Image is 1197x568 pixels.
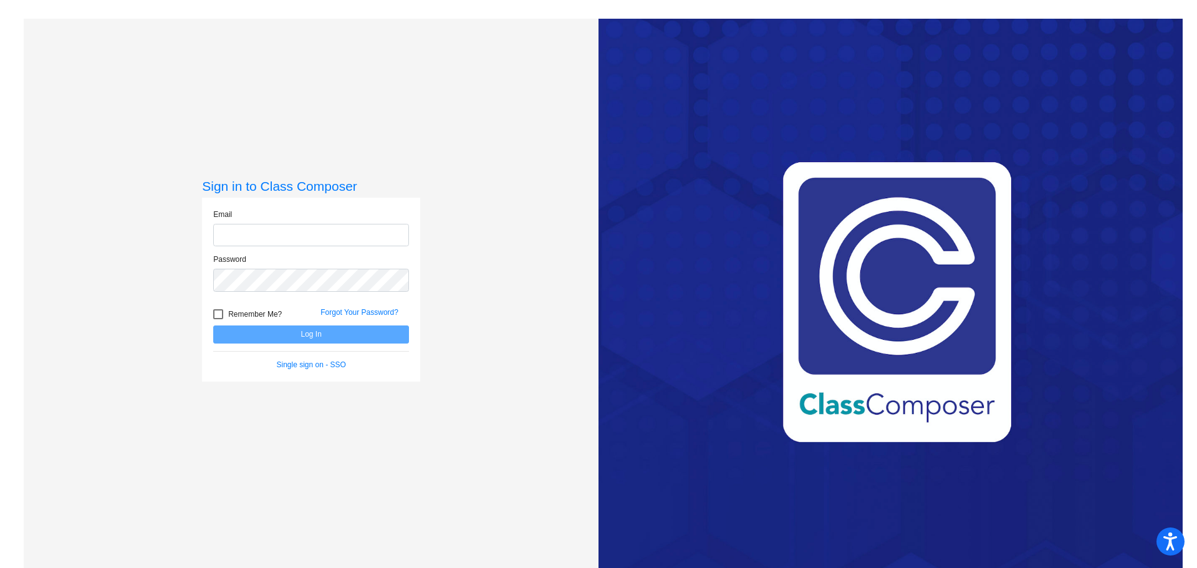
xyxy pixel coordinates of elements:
label: Email [213,209,232,220]
h3: Sign in to Class Composer [202,178,420,194]
label: Password [213,254,246,265]
button: Log In [213,325,409,344]
a: Single sign on - SSO [277,360,346,369]
span: Remember Me? [228,307,282,322]
a: Forgot Your Password? [320,308,398,317]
